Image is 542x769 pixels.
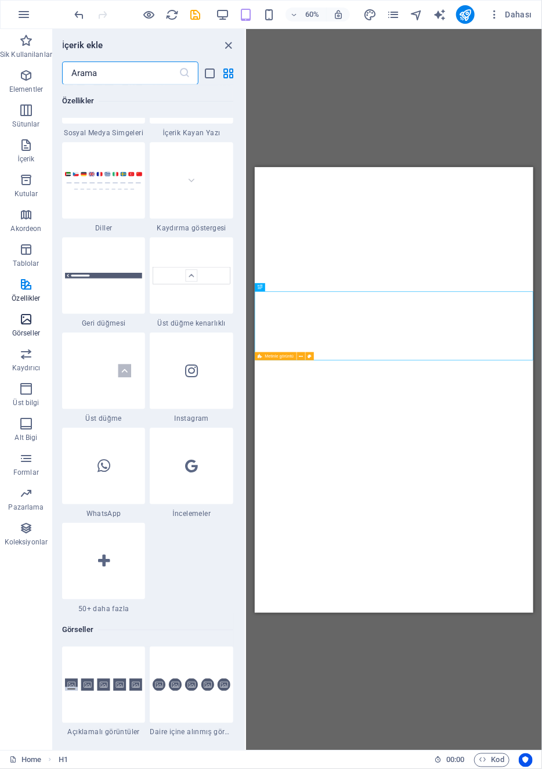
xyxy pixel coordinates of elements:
p: Özellikler [12,294,40,303]
p: Elementler [9,85,43,94]
span: Dahası [489,9,532,20]
div: Daire içine alınmış görüntüler [150,647,233,737]
div: Instagram [150,333,233,423]
span: Sosyal Medya Simgeleri [62,128,146,138]
i: Sayfalar (Ctrl+Alt+S) [387,8,400,21]
p: Sütunlar [13,120,40,129]
p: Formlar [13,468,39,477]
button: Dahası [484,5,537,24]
img: images-circled.svg [153,678,230,691]
span: WhatsApp [62,509,146,518]
p: İçerik [17,154,34,164]
i: AI Writer [433,8,447,21]
span: Kod [479,753,504,767]
input: Arama [62,62,179,85]
span: Diller [62,223,146,233]
div: Kaydırma göstergesi [150,142,233,233]
span: Açıklamalı görüntüler [62,728,146,737]
button: design [363,8,377,21]
span: Instagram [150,414,233,423]
span: İncelemeler [150,509,233,518]
p: Pazarlama [8,503,44,512]
button: close panel [222,38,236,52]
button: list-view [203,66,217,80]
p: Tablolar [13,259,39,268]
h6: 60% [303,8,321,21]
button: grid-view [222,66,236,80]
div: 50+ daha fazla [62,523,146,613]
img: sroll-down.png [153,154,230,206]
i: Yeniden boyutlandırmada yakınlaştırma düzeyini seçilen cihaza uyacak şekilde otomatik olarak ayarla. [333,9,344,20]
button: Usercentrics [519,753,533,767]
p: Üst bilgi [13,398,39,407]
img: back-to-topbutton.svg [65,345,143,396]
div: Diller [62,142,146,233]
span: Kaydırma göstergesi [150,223,233,233]
h6: Özellikler [62,94,233,108]
span: Üst düğme kenarlıklı [150,319,233,328]
i: Tasarım (Ctrl+Alt+Y) [364,8,377,21]
div: Üst düğme [62,333,146,423]
div: Üst düğme kenarlıklı [150,237,233,328]
span: 50+ daha fazla [62,604,146,613]
p: Alt Bigi [15,433,38,442]
i: Kaydet (Ctrl+S) [189,8,203,21]
p: Koleksiyonlar [5,537,48,547]
button: reload [165,8,179,21]
button: 60% [286,8,327,21]
button: navigator [410,8,424,21]
p: Kaydırıcı [12,363,40,373]
div: Açıklamalı görüntüler [62,647,146,737]
button: pages [386,8,400,21]
nav: breadcrumb [59,753,68,767]
button: publish [456,5,475,24]
span: Üst düğme [62,414,146,423]
a: Seçimi iptal etmek için tıkla. Sayfaları açmak için çift tıkla [9,753,41,767]
span: 00 00 [446,753,464,767]
i: Navigatör [410,8,424,21]
button: Kod [474,753,510,767]
i: Sayfayı yeniden yükleyin [166,8,179,21]
img: languages.svg [65,171,143,190]
button: save [189,8,203,21]
div: WhatsApp [62,428,146,518]
span: Seçmek için tıkla. Düzenlemek için çift tıkla [59,753,68,767]
span: : [454,756,456,764]
h6: İçerik ekle [62,38,103,52]
span: Daire içine alınmış görüntüler [150,728,233,737]
img: images-with-captions.svg [65,678,143,691]
div: İncelemeler [150,428,233,518]
div: Geri düğmesi [62,237,146,328]
i: Geri al: Menü öğelerini değiştir (Ctrl+Z) [73,8,86,21]
span: Geri düğmesi [62,319,146,328]
i: Yayınla [459,8,472,21]
span: Metinle görüntü [265,354,294,358]
p: Görseller [12,328,40,338]
p: Akordeon [11,224,42,233]
button: text_generator [433,8,447,21]
span: İçerik Kayan Yazı [150,128,233,138]
h6: Görseller [62,623,233,637]
h6: Oturum süresi [434,753,465,767]
img: back-to-top-bordered1.svg [153,267,230,284]
button: undo [73,8,86,21]
img: back-button.svg [65,273,143,279]
p: Kutular [15,189,38,198]
button: Ön izleme modundan çıkıp düzenlemeye devam etmek için buraya tıklayın [142,8,156,21]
